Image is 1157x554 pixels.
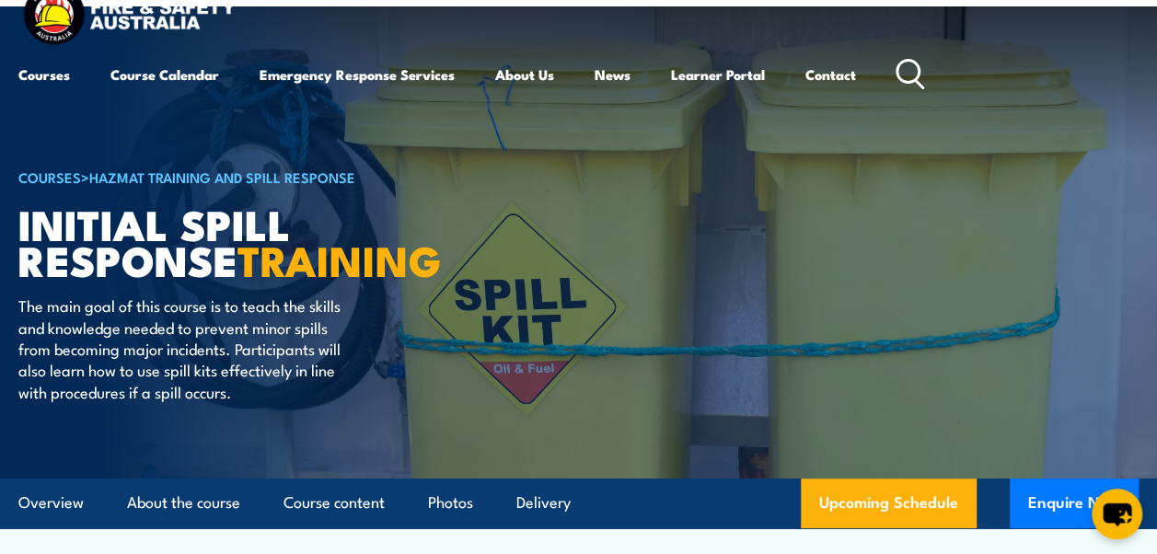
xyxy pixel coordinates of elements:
a: News [595,52,631,97]
a: Upcoming Schedule [801,479,977,528]
a: Contact [805,52,856,97]
a: Course content [283,479,385,527]
a: Learner Portal [671,52,765,97]
strong: TRAINING [237,227,442,291]
h6: > [18,166,473,188]
a: About Us [495,52,554,97]
a: Course Calendar [110,52,219,97]
p: The main goal of this course is to teach the skills and knowledge needed to prevent minor spills ... [18,294,354,402]
h1: Initial Spill Response [18,205,473,277]
button: chat-button [1092,489,1142,539]
a: Courses [18,52,70,97]
a: Overview [18,479,84,527]
a: HAZMAT Training and Spill Response [89,167,355,187]
a: COURSES [18,167,81,187]
a: Photos [428,479,473,527]
a: Delivery [516,479,571,527]
a: About the course [127,479,240,527]
a: Emergency Response Services [260,52,455,97]
button: Enquire Now [1010,479,1139,528]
